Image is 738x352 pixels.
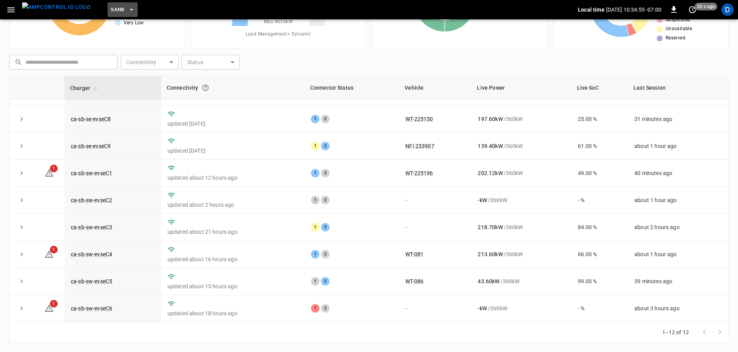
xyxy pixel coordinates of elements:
th: Vehicle [399,76,472,100]
p: 218.70 kW [478,223,502,231]
div: 2 [321,196,330,204]
td: about 1 hour ago [628,187,728,214]
span: SanB [111,5,125,14]
td: 31 minutes ago [628,105,728,133]
p: Local time [578,6,605,14]
span: Reserved [666,34,685,42]
span: Suspended [666,16,690,24]
div: / 360 kW [478,169,565,177]
div: 2 [321,142,330,150]
button: expand row [16,194,27,206]
p: 197.60 kW [478,115,502,123]
p: 202.12 kW [478,169,502,177]
button: expand row [16,113,27,125]
div: / 360 kW [478,115,565,123]
p: updated [DATE] [167,120,299,128]
a: 1 [44,170,54,176]
td: 84.00 % [572,214,629,241]
p: updated about 21 hours ago [167,228,299,236]
div: 2 [321,304,330,313]
th: Connector Status [305,76,400,100]
td: about 3 hours ago [628,295,728,322]
div: 1 [311,115,319,123]
td: 39 minutes ago [628,268,728,295]
div: 2 [321,115,330,123]
a: WT-225130 [405,116,433,122]
td: - [399,214,472,241]
div: 1 [311,250,319,258]
td: about 2 hours ago [628,214,728,241]
div: 2 [321,169,330,177]
button: expand row [16,221,27,233]
a: ca-sb-sw-evseC6 [71,305,112,311]
span: 1 [50,246,58,253]
a: ca-sb-se-evseC9 [71,143,111,149]
div: 2 [321,277,330,286]
td: - % [572,295,629,322]
span: Unavailable [666,25,692,33]
p: [DATE] 10:34:55 -07:00 [606,6,661,14]
p: updated about 12 hours ago [167,174,299,182]
span: 20 s ago [695,3,717,10]
div: 1 [311,277,319,286]
span: Very Low [124,19,144,27]
div: / 360 kW [478,277,565,285]
button: set refresh interval [686,3,699,16]
a: WT-086 [405,278,424,284]
p: - kW [478,196,487,204]
p: - kW [478,304,487,312]
p: updated about 15 hours ago [167,282,299,290]
a: ca-sb-sw-evseC5 [71,278,112,284]
p: updated about 2 hours ago [167,201,299,209]
div: 1 [311,142,319,150]
a: ca-sb-sw-evseC1 [71,170,112,176]
th: Live SoC [572,76,629,100]
div: 1 [311,304,319,313]
p: updated about 18 hours ago [167,309,299,317]
a: ca-sb-sw-evseC4 [71,251,112,257]
p: updated [DATE] [167,147,299,155]
a: WT-225196 [405,170,433,176]
div: / 360 kW [478,250,565,258]
a: ca-sb-sw-evseC3 [71,224,112,230]
span: 1 [50,300,58,308]
th: Live Power [472,76,571,100]
span: 1 [50,165,58,172]
div: 1 [311,196,319,204]
p: 213.60 kW [478,250,502,258]
button: expand row [16,303,27,314]
button: expand row [16,275,27,287]
div: Connectivity [167,81,299,95]
td: - [399,295,472,322]
td: 99.00 % [572,268,629,295]
span: Max. 4634 kW [264,18,293,26]
a: NFI 233907 [405,143,434,149]
td: about 1 hour ago [628,133,728,160]
button: SanB [108,2,138,17]
div: 2 [321,223,330,231]
td: - [399,187,472,214]
div: / 360 kW [478,196,565,204]
div: / 360 kW [478,304,565,312]
p: 139.40 kW [478,142,502,150]
p: 43.60 kW [478,277,499,285]
td: about 1 hour ago [628,241,728,268]
span: Load Management = Dynamic [246,31,311,38]
a: 1 [44,305,54,311]
button: expand row [16,167,27,179]
td: 61.00 % [572,133,629,160]
a: ca-sb-sw-evseC2 [71,197,112,203]
div: / 360 kW [478,223,565,231]
td: 49.00 % [572,160,629,187]
div: 2 [321,250,330,258]
th: Last Session [628,76,728,100]
div: 1 [311,169,319,177]
td: - % [572,187,629,214]
td: 25.00 % [572,105,629,133]
img: ampcontrol.io logo [22,2,91,12]
td: 40 minutes ago [628,160,728,187]
a: WT-081 [405,251,424,257]
div: profile-icon [721,3,734,16]
button: expand row [16,140,27,152]
p: 1–12 of 12 [662,328,689,336]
